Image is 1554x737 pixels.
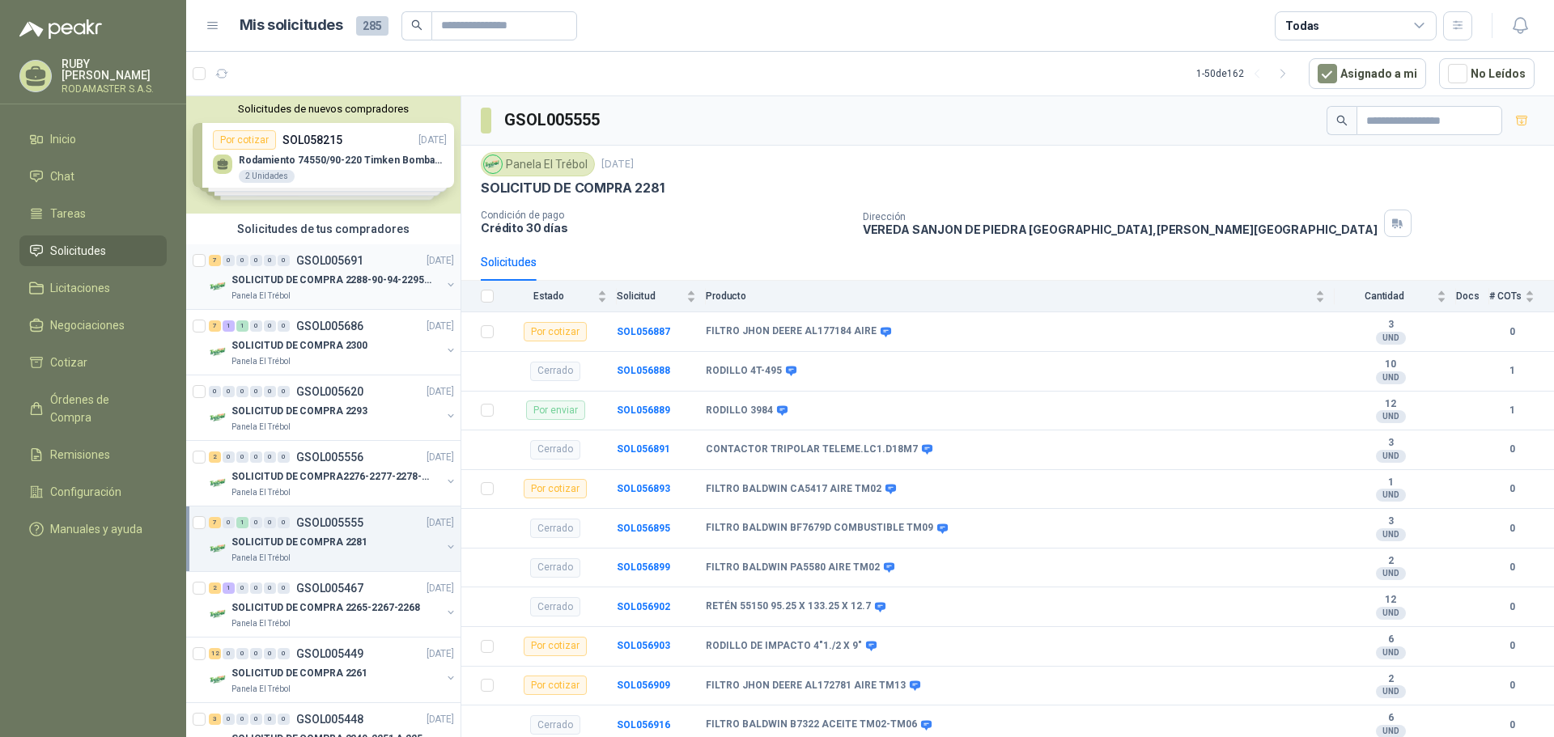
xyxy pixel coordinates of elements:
b: 3 [1335,515,1446,528]
div: Por cotizar [524,637,587,656]
div: 0 [236,582,248,594]
div: UND [1376,489,1406,502]
b: FILTRO BALDWIN PA5580 AIRE TM02 [706,561,880,574]
span: Licitaciones [50,279,110,297]
div: 0 [250,714,262,725]
p: [DATE] [427,319,454,334]
a: SOL056891 [617,443,670,455]
a: Tareas [19,198,167,229]
a: Configuración [19,477,167,507]
div: 0 [250,255,262,266]
p: GSOL005556 [296,451,363,463]
div: Solicitudes de nuevos compradoresPor cotizarSOL058215[DATE] Rodamiento 74550/90-220 Timken BombaV... [186,96,461,214]
img: Company Logo [209,408,228,427]
div: 0 [236,714,248,725]
div: Por cotizar [524,676,587,695]
p: SOLICITUD DE COMPRA 2281 [231,535,367,550]
span: Negociaciones [50,316,125,334]
div: 0 [264,648,276,659]
img: Company Logo [209,539,228,558]
div: Cerrado [530,440,580,460]
th: Solicitud [617,281,706,312]
div: 0 [264,386,276,397]
p: SOLICITUD DE COMPRA2276-2277-2278-2284-2285- [231,469,433,485]
div: UND [1376,332,1406,345]
div: 0 [264,582,276,594]
div: UND [1376,567,1406,580]
div: 0 [223,255,235,266]
b: 0 [1489,638,1535,654]
a: SOL056889 [617,405,670,416]
p: [DATE] [427,712,454,727]
button: Solicitudes de nuevos compradores [193,103,454,115]
b: SOL056916 [617,719,670,731]
a: Solicitudes [19,235,167,266]
p: GSOL005691 [296,255,363,266]
div: 1 [223,582,235,594]
p: Panela El Trébol [231,290,291,303]
div: 0 [278,451,290,463]
p: Dirección [863,211,1378,222]
a: SOL056888 [617,365,670,376]
th: Cantidad [1335,281,1456,312]
div: 0 [223,386,235,397]
span: Tareas [50,205,86,222]
div: UND [1376,371,1406,384]
div: UND [1376,685,1406,698]
a: 7 1 1 0 0 0 GSOL005686[DATE] Company LogoSOLICITUD DE COMPRA 2300Panela El Trébol [209,316,457,368]
p: RUBY [PERSON_NAME] [62,58,167,81]
div: Todas [1285,17,1319,35]
a: Remisiones [19,439,167,470]
div: 7 [209,320,221,332]
p: SOLICITUD DE COMPRA 2261 [231,666,367,681]
a: SOL056893 [617,483,670,494]
img: Company Logo [209,604,228,624]
p: [DATE] [427,515,454,531]
div: Solicitudes de tus compradores [186,214,461,244]
span: Cotizar [50,354,87,371]
a: 0 0 0 0 0 0 GSOL005620[DATE] Company LogoSOLICITUD DE COMPRA 2293Panela El Trébol [209,382,457,434]
div: Cerrado [530,715,580,735]
div: 0 [250,648,262,659]
a: SOL056895 [617,523,670,534]
b: RODILLO DE IMPACTO 4"1./2 X 9" [706,640,862,653]
div: 1 [236,517,248,528]
a: 2 1 0 0 0 0 GSOL005467[DATE] Company LogoSOLICITUD DE COMPRA 2265-2267-2268Panela El Trébol [209,578,457,630]
p: GSOL005555 [296,517,363,528]
img: Company Logo [209,277,228,296]
b: RODILLO 4T-495 [706,365,782,378]
p: GSOL005686 [296,320,363,332]
div: 0 [250,517,262,528]
span: Chat [50,167,74,185]
p: RODAMASTER S.A.S. [62,84,167,94]
p: GSOL005620 [296,386,363,397]
div: Cerrado [530,597,580,616]
a: SOL056902 [617,601,670,612]
div: 0 [250,582,262,594]
a: 2 0 0 0 0 0 GSOL005556[DATE] Company LogoSOLICITUD DE COMPRA2276-2277-2278-2284-2285-Panela El Tr... [209,447,457,499]
div: 2 [209,451,221,463]
div: 0 [278,320,290,332]
p: [DATE] [427,581,454,596]
div: 0 [236,386,248,397]
span: search [411,19,422,31]
span: 285 [356,16,388,36]
p: Condición de pago [481,210,850,221]
div: 0 [223,714,235,725]
p: Panela El Trébol [231,552,291,565]
div: 0 [278,582,290,594]
div: 0 [278,386,290,397]
div: 0 [264,714,276,725]
a: SOL056887 [617,326,670,337]
p: [DATE] [427,646,454,662]
b: 2 [1335,673,1446,686]
b: 0 [1489,521,1535,536]
b: 6 [1335,712,1446,725]
b: FILTRO BALDWIN CA5417 AIRE TM02 [706,483,881,496]
div: 7 [209,517,221,528]
div: 0 [236,648,248,659]
a: Chat [19,161,167,192]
